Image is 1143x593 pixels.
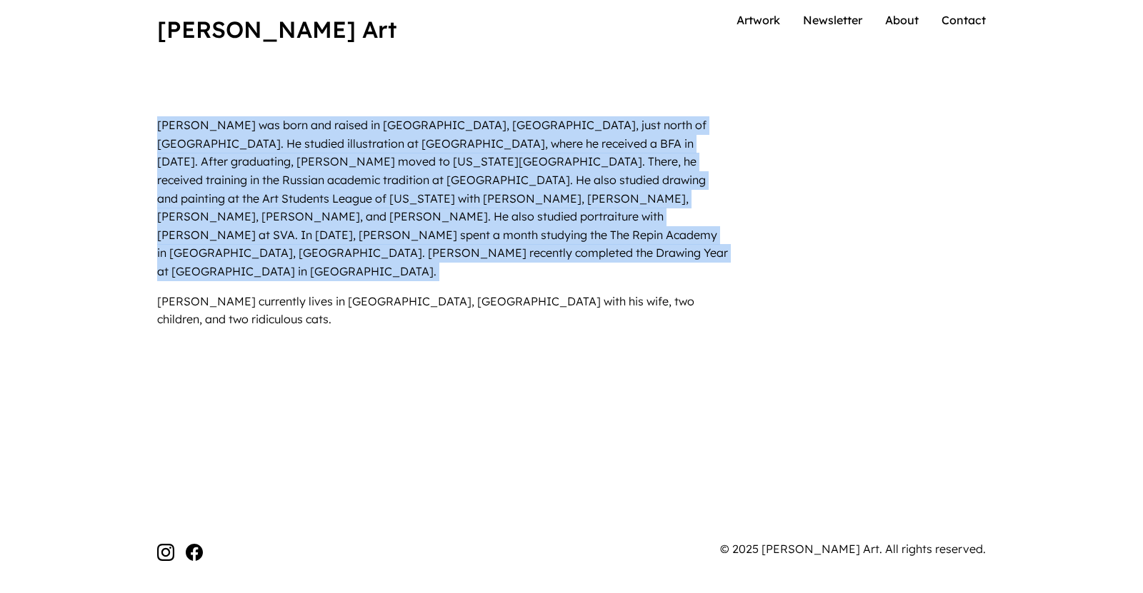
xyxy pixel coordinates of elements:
[157,15,396,44] a: [PERSON_NAME] Art
[942,13,986,27] a: Contact
[157,116,729,280] p: [PERSON_NAME] was born and raised in [GEOGRAPHIC_DATA], [GEOGRAPHIC_DATA], just north of [GEOGRAP...
[885,13,919,27] a: About
[720,540,986,559] p: © 2025 [PERSON_NAME] Art. All rights reserved.
[803,13,862,27] a: Newsletter
[737,13,780,27] a: Artwork
[157,293,729,329] p: [PERSON_NAME] currently lives in [GEOGRAPHIC_DATA], [GEOGRAPHIC_DATA] with his wife, two children...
